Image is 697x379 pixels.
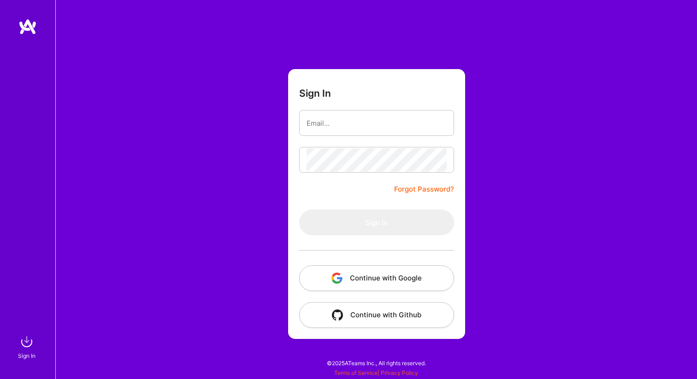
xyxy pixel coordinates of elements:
[18,18,37,35] img: logo
[55,351,697,374] div: © 2025 ATeams Inc., All rights reserved.
[299,302,454,328] button: Continue with Github
[299,210,454,235] button: Sign In
[18,351,35,361] div: Sign In
[19,332,36,361] a: sign inSign In
[394,184,454,195] a: Forgot Password?
[334,369,418,376] span: |
[332,309,343,321] img: icon
[299,265,454,291] button: Continue with Google
[381,369,418,376] a: Privacy Policy
[331,273,343,284] img: icon
[334,369,378,376] a: Terms of Service
[18,332,36,351] img: sign in
[307,111,447,135] input: Email...
[299,87,331,99] h3: Sign In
